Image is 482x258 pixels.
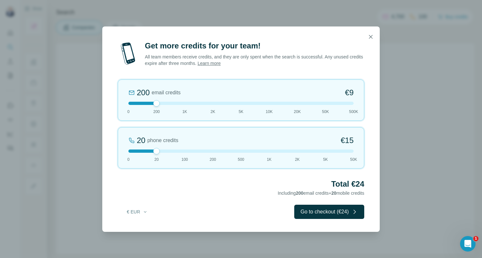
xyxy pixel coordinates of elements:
[153,109,160,115] span: 200
[118,179,364,189] h2: Total €24
[122,206,152,218] button: € EUR
[295,157,300,162] span: 2K
[118,41,138,67] img: mobile-phone
[331,191,336,196] span: 20
[294,205,364,219] button: Go to checkout (€24)
[147,137,178,144] span: phone credits
[145,54,364,67] p: All team members receive credits, and they are only spent when the search is successful. Any unus...
[239,109,244,115] span: 5K
[278,191,364,196] span: Including email credits + mobile credits
[345,88,354,98] span: €9
[155,157,159,162] span: 20
[267,157,272,162] span: 1K
[127,157,130,162] span: 0
[210,109,215,115] span: 2K
[341,135,354,146] span: €15
[296,191,303,196] span: 200
[460,236,476,252] iframe: Intercom live chat
[152,89,181,97] span: email credits
[137,135,146,146] div: 20
[127,109,130,115] span: 0
[322,109,329,115] span: 50K
[473,236,478,241] span: 1
[323,157,328,162] span: 5K
[197,61,221,66] a: Learn more
[294,109,301,115] span: 20K
[350,157,357,162] span: 50K
[238,157,244,162] span: 500
[349,109,358,115] span: 500K
[266,109,273,115] span: 10K
[181,157,188,162] span: 100
[210,157,216,162] span: 200
[182,109,187,115] span: 1K
[137,88,150,98] div: 200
